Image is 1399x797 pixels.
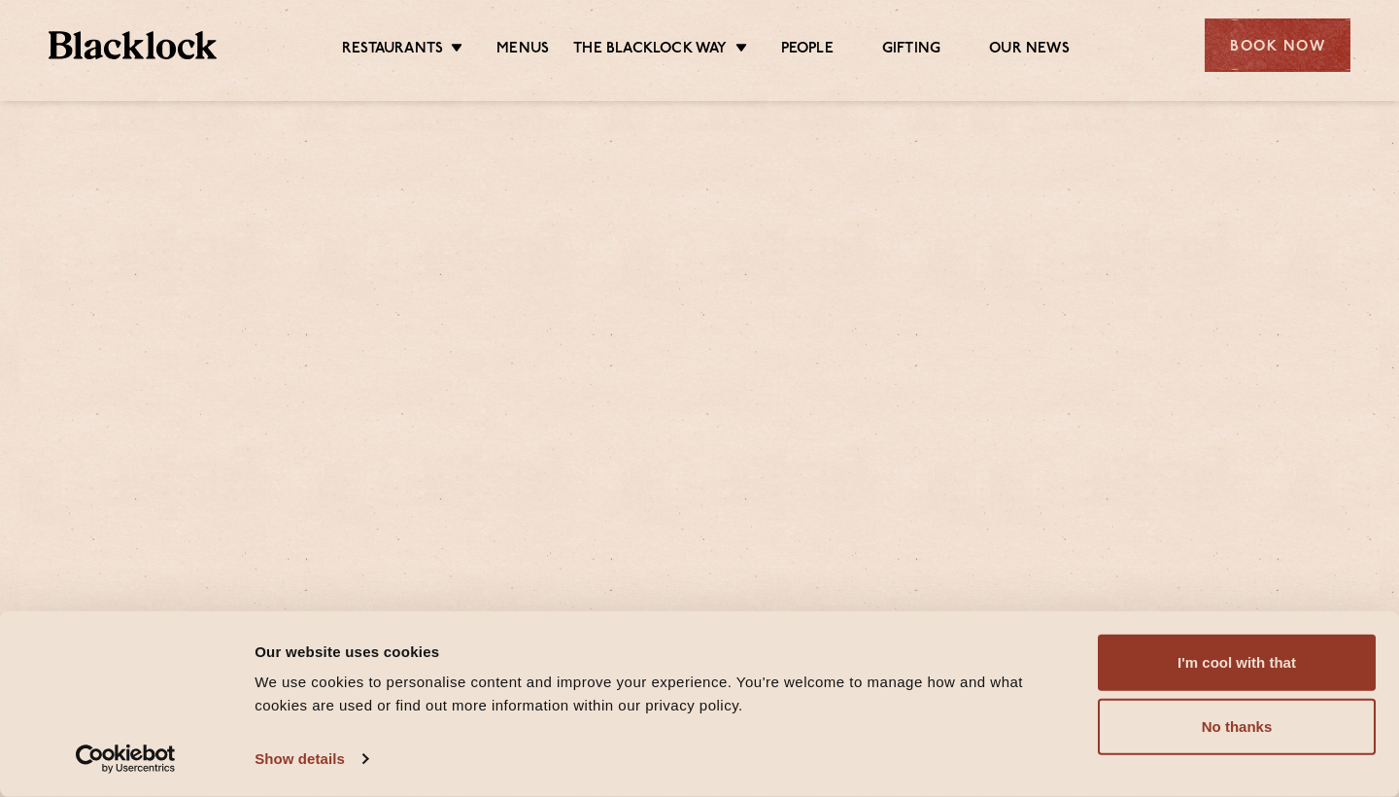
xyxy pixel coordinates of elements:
[255,745,367,774] a: Show details
[781,40,834,61] a: People
[255,640,1075,663] div: Our website uses cookies
[1205,18,1350,72] div: Book Now
[342,40,443,61] a: Restaurants
[882,40,940,61] a: Gifting
[1098,635,1376,691] button: I'm cool with that
[49,31,217,59] img: BL_Textured_Logo-footer-cropped.svg
[255,671,1075,717] div: We use cookies to personalise content and improve your experience. You're welcome to manage how a...
[1098,699,1376,755] button: No thanks
[41,745,211,774] a: Usercentrics Cookiebot - opens in a new window
[573,40,727,61] a: The Blacklock Way
[989,40,1070,61] a: Our News
[496,40,549,61] a: Menus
